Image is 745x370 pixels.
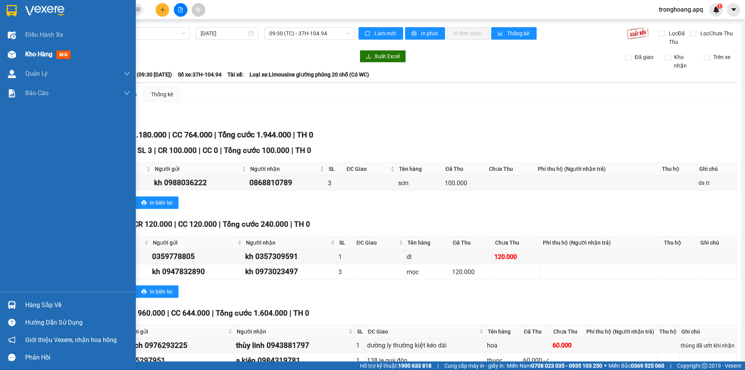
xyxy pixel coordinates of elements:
[356,340,364,350] div: 1
[551,325,584,338] th: Chưa Thu
[203,146,218,155] span: CC 0
[653,5,709,14] span: tronghoang.apq
[237,327,347,336] span: Người nhận
[8,89,16,97] img: solution-icon
[8,31,16,39] img: warehouse-icon
[155,165,240,173] span: Người gửi
[660,163,697,175] th: Thu hộ
[710,53,733,61] span: Trên xe
[168,130,170,139] span: |
[355,325,366,338] th: SL
[444,163,487,175] th: Đã Thu
[201,29,247,38] input: 14/10/2025
[553,340,583,350] div: 60.000
[126,309,165,318] span: CR 960.000
[368,327,478,336] span: ĐC Giao
[294,220,310,229] span: TH 0
[8,50,16,59] img: warehouse-icon
[152,266,243,278] div: kh 0947832890
[236,340,353,351] div: thùy linh 0943881797
[227,70,244,79] span: Tài xế:
[212,309,214,318] span: |
[269,28,350,39] span: 09:30 (TC) - 37H-104.94
[452,267,492,277] div: 120.000
[120,130,166,139] span: CR 1.180.000
[8,301,16,309] img: warehouse-icon
[398,363,431,369] strong: 1900 633 818
[115,70,172,79] span: Chuyến: (09:30 [DATE])
[407,267,449,277] div: mọc
[367,340,484,350] div: dường ly thường kiệt kéo dài
[451,236,493,249] th: Đã Thu
[250,165,318,173] span: Người nhận
[150,198,172,207] span: In biên lai
[124,90,130,96] span: down
[360,50,406,63] button: downloadXuất Excel
[137,146,152,155] span: SL 3
[158,146,197,155] span: CR 100.000
[359,27,403,40] button: syncLàm mới
[604,364,606,367] span: ⚪️
[174,3,187,17] button: file-add
[670,361,671,370] span: |
[290,220,292,229] span: |
[405,236,451,249] th: Tên hàng
[702,363,707,368] span: copyright
[445,178,485,188] div: 100.000
[245,251,336,262] div: kh 0357309591
[133,220,172,229] span: CR 120.000
[293,309,309,318] span: TH 0
[178,220,217,229] span: CC 120.000
[8,70,16,78] img: warehouse-icon
[25,317,130,328] div: Hướng dẫn sử dụng
[295,146,311,155] span: TH 0
[632,53,657,61] span: Đã giao
[584,325,657,338] th: Phí thu hộ (Người nhận trả)
[698,179,735,187] div: da tt
[223,220,288,229] span: Tổng cước 240.000
[407,252,449,262] div: dl
[178,70,222,79] span: Số xe: 37H-104.94
[727,3,740,17] button: caret-down
[25,50,52,58] span: Kho hàng
[397,163,444,175] th: Tên hàng
[124,71,130,77] span: down
[245,266,336,278] div: kh 0973023497
[150,287,172,296] span: In biên lai
[167,309,169,318] span: |
[192,3,205,17] button: aim
[289,309,291,318] span: |
[214,130,216,139] span: |
[631,363,664,369] strong: 0369 525 060
[347,165,389,173] span: ĐC Giao
[25,30,63,40] span: Điều hành xe
[135,196,178,209] button: printerIn biên lai
[8,319,16,326] span: question-circle
[297,130,313,139] span: TH 0
[136,6,140,14] span: close-circle
[494,252,539,262] div: 120.000
[219,220,221,229] span: |
[218,130,291,139] span: Tổng cước 1.944.000
[135,285,178,298] button: printerIn biên lai
[486,325,522,338] th: Tên hàng
[152,251,243,262] div: 0359778805
[153,238,236,247] span: Người gửi
[196,7,201,12] span: aim
[493,236,541,249] th: Chưa Thu
[25,352,130,363] div: Phản hồi
[487,356,520,365] div: thuoc
[25,88,49,98] span: Báo cáo
[536,163,660,175] th: Phí thu hộ (Người nhận trả)
[522,325,551,338] th: Đã Thu
[447,27,489,40] button: In đơn chọn
[487,163,536,175] th: Chưa Thu
[291,146,293,155] span: |
[681,341,735,350] div: thùng đã ướt khi nhận
[713,6,720,13] img: icon-new-feature
[507,361,602,370] span: Miền Nam
[25,69,48,78] span: Quản Lý
[608,361,664,370] span: Miền Bắc
[123,327,227,336] span: Người gửi
[697,29,734,38] span: Lọc Chưa Thu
